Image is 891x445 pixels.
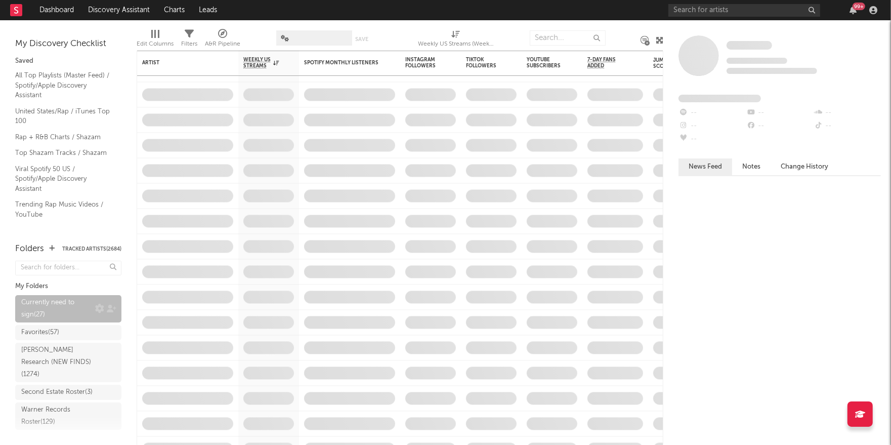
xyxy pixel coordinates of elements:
[653,57,678,69] div: Jump Score
[678,106,746,119] div: --
[15,280,121,293] div: My Folders
[15,38,121,50] div: My Discovery Checklist
[15,132,111,143] a: Rap + R&B Charts / Shazam
[205,25,240,55] div: A&R Pipeline
[418,25,494,55] div: Weekly US Streams (Weekly US Streams)
[15,402,121,430] a: Warner Records Roster(129)
[727,41,772,51] a: Some Artist
[15,199,111,220] a: Trending Rap Music Videos / YouTube
[356,36,369,42] button: Save
[587,57,628,69] span: 7-Day Fans Added
[727,68,817,74] span: 0 fans last week
[243,57,271,69] span: Weekly US Streams
[678,158,732,175] button: News Feed
[181,25,197,55] div: Filters
[21,386,93,398] div: Second Estate Roster ( 3 )
[732,158,771,175] button: Notes
[304,60,380,66] div: Spotify Monthly Listeners
[466,57,501,69] div: TikTok Followers
[527,57,562,69] div: YouTube Subscribers
[418,38,494,50] div: Weekly US Streams (Weekly US Streams)
[678,133,746,146] div: --
[678,95,761,102] span: Fans Added by Platform
[15,325,121,340] a: Favorites(57)
[405,57,441,69] div: Instagram Followers
[62,247,121,252] button: Tracked Artists(2684)
[746,106,813,119] div: --
[21,404,93,428] div: Warner Records Roster ( 129 )
[771,158,838,175] button: Change History
[15,243,44,255] div: Folders
[15,295,121,322] a: Currently need to sign(27)
[15,343,121,382] a: [PERSON_NAME] Research (NEW FINDS)(1274)
[181,38,197,50] div: Filters
[727,58,787,64] span: Tracking Since: [DATE]
[142,60,218,66] div: Artist
[15,106,111,127] a: United States/Rap / iTunes Top 100
[853,3,865,10] div: 99 +
[850,6,857,14] button: 99+
[15,147,111,158] a: Top Shazam Tracks / Shazam
[15,70,111,101] a: All Top Playlists (Master Feed) / Spotify/Apple Discovery Assistant
[21,344,93,381] div: [PERSON_NAME] Research (NEW FINDS) ( 1274 )
[530,30,606,46] input: Search...
[137,38,174,50] div: Edit Columns
[15,164,111,194] a: Viral Spotify 50 US / Spotify/Apple Discovery Assistant
[21,327,59,339] div: Favorites ( 57 )
[668,4,820,17] input: Search for artists
[15,261,121,275] input: Search for folders...
[137,25,174,55] div: Edit Columns
[746,119,813,133] div: --
[814,119,881,133] div: --
[21,297,93,321] div: Currently need to sign ( 27 )
[205,38,240,50] div: A&R Pipeline
[814,106,881,119] div: --
[678,119,746,133] div: --
[15,55,121,67] div: Saved
[727,41,772,50] span: Some Artist
[15,385,121,400] a: Second Estate Roster(3)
